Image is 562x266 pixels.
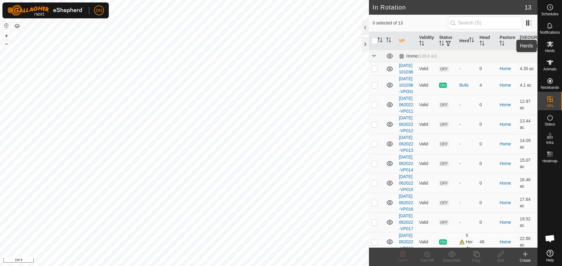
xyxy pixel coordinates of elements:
[517,95,537,114] td: 12.97 ac
[397,258,408,263] span: Delete
[477,154,497,173] td: 0
[480,42,484,47] p-sorticon: Activate to sort
[540,31,560,34] span: Notifications
[399,155,413,172] a: [DATE] 062022-VP014
[477,62,497,75] td: 0
[517,212,537,232] td: 19.52 ac
[538,247,562,264] a: Help
[477,75,497,95] td: 4
[399,194,413,212] a: [DATE] 062022-VP016
[513,258,537,263] div: Create
[13,22,21,30] button: Map Layers
[439,141,448,147] span: OFF
[543,67,556,71] span: Animals
[459,141,475,147] div: -
[3,32,10,39] button: +
[459,200,475,206] div: -
[399,135,413,153] a: [DATE] 062022-VP013
[477,95,497,114] td: 0
[459,82,475,88] div: Bulls
[439,83,446,88] span: ON
[373,20,448,26] span: 0 selected of 13
[517,134,537,154] td: 14.09 ac
[545,122,555,126] span: Status
[417,193,437,212] td: Valid
[386,38,391,43] p-sorticon: Activate to sort
[469,38,474,43] p-sorticon: Activate to sort
[477,232,497,252] td: 49
[3,40,10,47] button: –
[417,95,437,114] td: Valid
[439,42,444,47] p-sorticon: Activate to sort
[499,161,511,166] a: Home
[439,220,448,225] span: OFF
[499,122,511,127] a: Home
[499,83,511,88] a: Home
[418,54,437,58] span: (136.6 ac)
[477,173,497,193] td: 0
[439,66,448,72] span: OFF
[419,42,424,47] p-sorticon: Activate to sort
[499,200,511,205] a: Home
[545,49,555,53] span: Herds
[417,154,437,173] td: Valid
[399,76,413,94] a: [DATE] 101036-VP001
[399,174,413,192] a: [DATE] 062022-VP015
[499,42,504,47] p-sorticon: Activate to sort
[517,193,537,212] td: 17.64 ac
[417,232,437,252] td: Valid
[477,32,497,50] th: Head
[417,173,437,193] td: Valid
[459,121,475,128] div: -
[529,42,534,47] p-sorticon: Activate to sort
[546,141,553,144] span: Infra
[96,7,102,14] span: DN
[541,12,558,16] span: Schedules
[439,122,448,127] span: OFF
[399,213,413,231] a: [DATE] 062022-VP017
[448,17,522,29] input: Search (S)
[457,32,477,50] th: Herd
[464,258,488,263] div: Copy
[417,212,437,232] td: Valid
[477,212,497,232] td: 0
[417,62,437,75] td: Valid
[459,180,475,186] div: -
[517,75,537,95] td: 4.1 ac
[517,232,537,252] td: 22.88 ac
[417,32,437,50] th: Validity
[499,102,511,107] a: Home
[378,38,382,43] p-sorticon: Activate to sort
[517,32,537,50] th: [GEOGRAPHIC_DATA] Area
[439,181,448,186] span: OFF
[499,181,511,185] a: Home
[3,22,10,29] button: Reset Map
[397,32,417,50] th: VP
[417,114,437,134] td: Valid
[439,102,448,107] span: OFF
[437,32,457,50] th: Status
[497,32,517,50] th: Pasture
[417,75,437,95] td: Valid
[525,3,531,12] span: 13
[191,258,209,264] a: Contact Us
[477,193,497,212] td: 0
[459,232,475,252] div: 5 Herds
[517,173,537,193] td: 16.46 ac
[399,115,413,133] a: [DATE] 062022-VP012
[459,160,475,167] div: -
[488,258,513,263] div: Edit
[459,219,475,226] div: -
[399,233,413,251] a: [DATE] 062022-VP018
[459,102,475,108] div: -
[546,258,554,262] span: Help
[439,200,448,205] span: OFF
[160,258,183,264] a: Privacy Policy
[499,141,511,146] a: Home
[399,96,413,114] a: [DATE] 062022-VP011
[415,258,439,263] div: Turn Off
[439,258,464,263] div: Show/Hide
[499,220,511,225] a: Home
[546,104,553,108] span: VPs
[499,239,511,244] a: Home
